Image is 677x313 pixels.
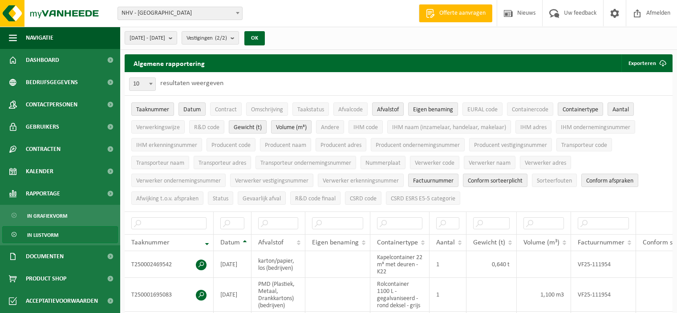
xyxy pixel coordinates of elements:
[160,80,223,87] label: resultaten weergeven
[260,160,351,167] span: Transporteur ondernemingsnummer
[361,156,405,169] button: NummerplaatNummerplaat: Activate to sort
[125,31,177,45] button: [DATE] - [DATE]
[118,7,243,20] span: NHV - OOSTENDE
[512,106,548,113] span: Containercode
[371,138,465,151] button: Producent ondernemingsnummerProducent ondernemingsnummer: Activate to sort
[323,178,399,184] span: Verwerker erkenningsnummer
[537,178,572,184] span: Sorteerfouten
[26,290,98,312] span: Acceptatievoorwaarden
[392,124,506,131] span: IHM naam (inzamelaar, handelaar, makelaar)
[215,35,227,41] count: (2/2)
[377,239,418,246] span: Containertype
[413,178,454,184] span: Factuurnummer
[234,124,262,131] span: Gewicht (t)
[214,278,251,312] td: [DATE]
[26,268,66,290] span: Product Shop
[131,174,226,187] button: Verwerker ondernemingsnummerVerwerker ondernemingsnummer: Activate to sort
[215,106,237,113] span: Contract
[26,138,61,160] span: Contracten
[27,227,58,244] span: In lijstvorm
[258,239,284,246] span: Afvalstof
[211,142,251,149] span: Producent code
[520,124,547,131] span: IHM adres
[194,156,251,169] button: Transporteur adresTransporteur adres: Activate to sort
[507,102,553,116] button: ContainercodeContainercode: Activate to sort
[466,251,517,278] td: 0,640 t
[2,207,118,224] a: In grafiekvorm
[131,102,174,116] button: TaaknummerTaaknummer: Activate to remove sorting
[136,160,184,167] span: Transporteur naam
[377,106,399,113] span: Afvalstof
[563,106,598,113] span: Containertype
[463,174,527,187] button: Conform sorteerplicht : Activate to sort
[474,142,547,149] span: Producent vestigingsnummer
[207,138,255,151] button: Producent codeProducent code: Activate to sort
[251,251,305,278] td: karton/papier, los (bedrijven)
[131,138,202,151] button: IHM erkenningsnummerIHM erkenningsnummer: Activate to sort
[260,138,311,151] button: Producent naamProducent naam: Activate to sort
[136,142,197,149] span: IHM erkenningsnummer
[621,54,672,72] button: Exporteren
[214,251,251,278] td: [DATE]
[464,156,515,169] button: Verwerker naamVerwerker naam: Activate to sort
[391,195,455,202] span: CSRD ESRS E5-5 categorie
[376,142,460,149] span: Producent ondernemingsnummer
[26,71,78,93] span: Bedrijfsgegevens
[515,120,551,134] button: IHM adresIHM adres: Activate to sort
[189,120,224,134] button: R&D codeR&amp;D code: Activate to sort
[316,138,366,151] button: Producent adresProducent adres: Activate to sort
[436,239,455,246] span: Aantal
[365,160,401,167] span: Nummerplaat
[608,102,634,116] button: AantalAantal: Activate to sort
[125,278,214,312] td: T250001695083
[295,195,336,202] span: R&D code finaal
[408,102,458,116] button: Eigen benamingEigen benaming: Activate to sort
[265,142,306,149] span: Producent naam
[290,191,341,205] button: R&D code finaalR&amp;D code finaal: Activate to sort
[213,195,228,202] span: Status
[199,160,246,167] span: Transporteur adres
[561,124,630,131] span: IHM ondernemingsnummer
[520,156,571,169] button: Verwerker adresVerwerker adres: Activate to sort
[229,120,267,134] button: Gewicht (t)Gewicht (t): Activate to sort
[246,102,288,116] button: OmschrijvingOmschrijving: Activate to sort
[292,102,329,116] button: TaakstatusTaakstatus: Activate to sort
[350,195,377,202] span: CSRD code
[210,102,242,116] button: ContractContract: Activate to sort
[387,120,511,134] button: IHM naam (inzamelaar, handelaar, makelaar)IHM naam (inzamelaar, handelaar, makelaar): Activate to...
[353,124,378,131] span: IHM code
[473,239,505,246] span: Gewicht (t)
[26,245,64,268] span: Documenten
[415,160,454,167] span: Verwerker code
[26,160,53,183] span: Kalender
[136,106,169,113] span: Taaknummer
[276,124,307,131] span: Volume (m³)
[370,251,430,278] td: Kapelcontainer 22 m³ met deuren - K22
[525,160,566,167] span: Verwerker adres
[131,156,189,169] button: Transporteur naamTransporteur naam: Activate to sort
[125,54,214,72] h2: Algemene rapportering
[581,174,638,187] button: Conform afspraken : Activate to sort
[178,102,206,116] button: DatumDatum: Activate to sort
[208,191,233,205] button: StatusStatus: Activate to sort
[312,239,359,246] span: Eigen benaming
[523,239,559,246] span: Volume (m³)
[370,278,430,312] td: Rolcontainer 1100 L - gegalvaniseerd - rond deksel - grijs
[131,120,185,134] button: VerwerkingswijzeVerwerkingswijze: Activate to sort
[27,207,67,224] span: In grafiekvorm
[320,142,361,149] span: Producent adres
[230,174,313,187] button: Verwerker vestigingsnummerVerwerker vestigingsnummer: Activate to sort
[386,191,460,205] button: CSRD ESRS E5-5 categorieCSRD ESRS E5-5 categorie: Activate to sort
[437,9,488,18] span: Offerte aanvragen
[26,183,60,205] span: Rapportage
[517,278,571,312] td: 1,100 m3
[410,156,459,169] button: Verwerker codeVerwerker code: Activate to sort
[408,174,458,187] button: FactuurnummerFactuurnummer: Activate to sort
[130,32,165,45] span: [DATE] - [DATE]
[136,178,221,184] span: Verwerker ondernemingsnummer
[26,49,59,71] span: Dashboard
[235,178,308,184] span: Verwerker vestigingsnummer
[131,191,203,205] button: Afwijking t.o.v. afsprakenAfwijking t.o.v. afspraken: Activate to sort
[338,106,363,113] span: Afvalcode
[182,31,239,45] button: Vestigingen(2/2)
